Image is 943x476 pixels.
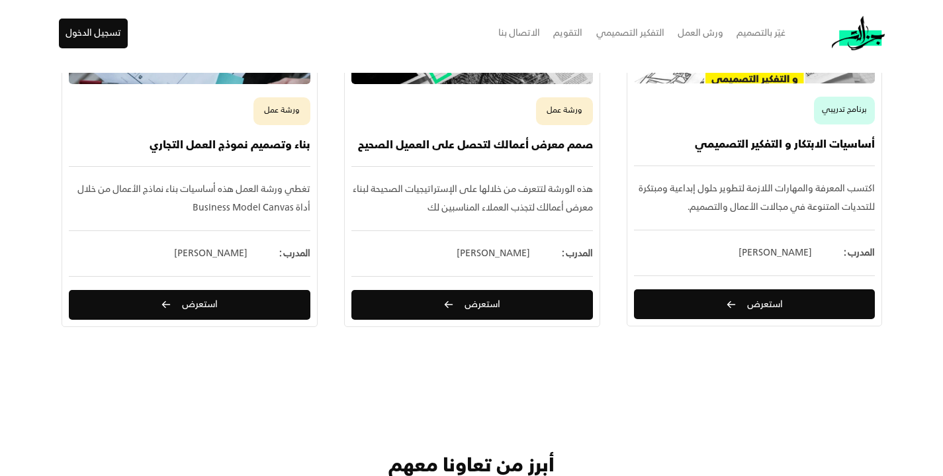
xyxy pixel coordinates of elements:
div: المدرب : [279,244,310,263]
div: التفكير التصميمي [596,24,664,42]
button: استعرض [634,289,875,319]
div: ورش العمل [678,24,723,42]
button: استعرض [351,290,593,320]
div: صمم معرض أعمالك لتحصل على العميل الصحيح [351,138,593,153]
div: المدرب : [562,244,593,263]
div: هذه الورشة لتتعرف من خلالها على الإستراتيجيات الصحيحة لبناء معرض أعمالك لتجذب العملاء المناسبين لك [351,180,593,217]
div: ورشة عمل [547,103,582,119]
span: استعرض [747,300,783,309]
div: الاتصال بنا [498,24,540,42]
button: استعرض [69,290,310,320]
div: اكتسب المعرفة والمهارات اللازمة لتطوير حلول إبداعية ومبتكرة للتحديات المتنوعة في مجالات الأعمال و... [634,179,875,216]
span: استعرض [182,300,218,309]
div: ورشة عمل [264,103,300,119]
img: logo.png [832,16,885,50]
div: غيّر بالتصميم [737,24,786,42]
div: المدرب : [844,244,875,262]
span: استعرض [465,300,500,309]
div: التقويم [553,24,582,42]
div: [PERSON_NAME] [174,244,247,263]
div: بناء وتصميم نموذج العمل التجاري [69,138,310,153]
div: أساسيات الابتكار و التفكير التصميمي [634,138,875,152]
div: [PERSON_NAME] [739,244,812,262]
div: برنامج تدريبي [822,102,867,118]
div: [PERSON_NAME] [457,244,530,263]
div: تغطي ورشة العمل هذه أساسيات بناء نماذج الأعمال من خلال أداة Business Model Canvas [69,180,310,217]
button: تسجيل الدخول [59,19,128,48]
